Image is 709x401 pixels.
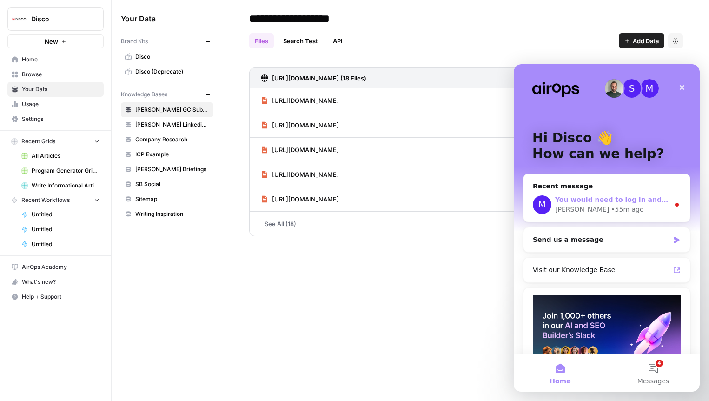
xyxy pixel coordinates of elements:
a: Sitemap [121,192,213,207]
span: Browse [22,70,99,79]
span: AirOps Academy [22,263,99,271]
span: Settings [22,115,99,123]
a: Untitled [17,222,104,237]
span: Recent Grids [21,137,55,146]
a: AirOps Academy [7,260,104,274]
a: Settings [7,112,104,127]
span: Messages [124,314,156,320]
a: [PERSON_NAME] Briefings [121,162,213,177]
a: [URL][DOMAIN_NAME] [261,88,339,113]
span: New [45,37,58,46]
a: Your Data [7,82,104,97]
img: Disco Logo [11,11,27,27]
h3: [URL][DOMAIN_NAME] (18 Files) [272,74,366,83]
div: Send us a message [19,171,155,180]
a: Write Informational Articles [17,178,104,193]
span: Disco [135,53,209,61]
a: Browse [7,67,104,82]
span: Disco (Deprecate) [135,67,209,76]
span: [URL][DOMAIN_NAME] [272,170,339,179]
a: Files [249,33,274,48]
button: New [7,34,104,48]
span: ICP Example [135,150,209,159]
span: Your Data [121,13,202,24]
iframe: Intercom live chat [514,64,700,392]
a: SB Social [121,177,213,192]
a: Visit our Knowledge Base [13,197,172,214]
a: Company Research [121,132,213,147]
span: [PERSON_NAME] Linkedin Posts [135,120,209,129]
a: Untitled [17,207,104,222]
a: Writing Inspiration [121,207,213,221]
a: [URL][DOMAIN_NAME] (18 Files) [261,68,366,88]
a: API [327,33,348,48]
a: Search Test [278,33,324,48]
span: Usage [22,100,99,108]
a: Usage [7,97,104,112]
span: Untitled [32,240,99,248]
a: See All (18) [249,212,683,236]
div: Close [160,15,177,32]
span: Untitled [32,210,99,219]
span: All Articles [32,152,99,160]
span: Help + Support [22,293,99,301]
span: Brand Kits [121,37,148,46]
div: What's new? [8,275,103,289]
span: Recent Workflows [21,196,70,204]
span: Home [22,55,99,64]
a: Disco (Deprecate) [121,64,213,79]
button: Add Data [619,33,664,48]
span: [PERSON_NAME] GC Substack [135,106,209,114]
span: Sitemap [135,195,209,203]
button: Workspace: Disco [7,7,104,31]
button: Help + Support [7,289,104,304]
span: Untitled [32,225,99,234]
a: All Articles [17,148,104,163]
a: [URL][DOMAIN_NAME] [261,162,339,187]
span: Writing Inspiration [135,210,209,218]
div: Send us a message [9,163,177,188]
span: [URL][DOMAIN_NAME] [272,145,339,154]
span: Knowledge Bases [121,90,167,99]
span: Program Generator Grid (1) [32,167,99,175]
a: [URL][DOMAIN_NAME] [261,113,339,137]
span: Write Informational Articles [32,181,99,190]
a: Home [7,52,104,67]
a: [PERSON_NAME] GC Substack [121,102,213,117]
div: Visit our Knowledge Base [19,201,156,211]
span: Home [36,314,57,320]
button: Recent Workflows [7,193,104,207]
span: [PERSON_NAME] Briefings [135,165,209,174]
span: [URL][DOMAIN_NAME] [272,120,339,130]
a: Untitled [17,237,104,252]
button: Messages [93,290,186,327]
div: [PERSON_NAME] [41,140,95,150]
button: Recent Grids [7,134,104,148]
span: Company Research [135,135,209,144]
a: [URL][DOMAIN_NAME] [261,187,339,211]
a: ICP Example [121,147,213,162]
a: Program Generator Grid (1) [17,163,104,178]
a: [URL][DOMAIN_NAME] [261,138,339,162]
span: Disco [31,14,87,24]
span: [URL][DOMAIN_NAME] [272,96,339,105]
button: What's new? [7,274,104,289]
a: Disco [121,49,213,64]
a: [PERSON_NAME] Linkedin Posts [121,117,213,132]
span: Your Data [22,85,99,94]
div: • 55m ago [97,140,130,150]
span: Add Data [633,36,659,46]
span: [URL][DOMAIN_NAME] [272,194,339,204]
span: SB Social [135,180,209,188]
